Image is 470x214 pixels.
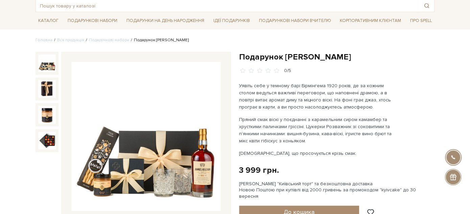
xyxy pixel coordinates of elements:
a: Подарунки на День народження [124,16,207,26]
p: Пряний смак віскі у поєднанні з карамельним сиром камамбер та хрусткими паличками гріссіні. Цукер... [239,116,398,144]
a: Каталог [36,16,61,26]
div: 0/5 [284,68,291,74]
img: Подарунок Томаса Шелбі [38,106,56,123]
a: Головна [36,38,52,43]
h1: Подарунок [PERSON_NAME] [239,52,434,62]
a: Корпоративним клієнтам [337,16,404,26]
a: Подарункові набори [65,16,120,26]
img: Подарунок Томаса Шелбі [38,54,56,72]
a: Про Spell [407,16,434,26]
li: Подарунок [PERSON_NAME] [129,37,189,43]
a: Ідеї подарунків [210,16,252,26]
a: Подарункові набори [89,38,129,43]
img: Подарунок Томаса Шелбі [71,62,221,211]
div: [PERSON_NAME] "Київський торт" та безкоштовна доставка Новою Поштою при купівлі від 2000 гривень ... [239,181,434,199]
a: Подарункові набори Вчителю [256,15,333,26]
img: Подарунок Томаса Шелбі [38,80,56,98]
p: [DEMOGRAPHIC_DATA], що просочується крізь смак. [239,150,398,157]
img: Подарунок Томаса Шелбі [38,132,56,149]
div: 3 999 грн. [239,165,279,175]
p: Уявіть себе у темному барі Бірмінгема 1920 років, де за кожним столом ведуться важливі переговори... [239,82,398,111]
a: Вся продукція [57,38,84,43]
